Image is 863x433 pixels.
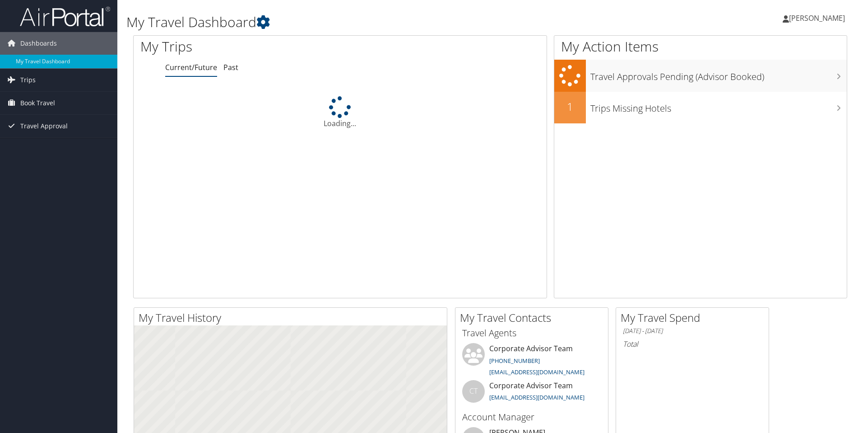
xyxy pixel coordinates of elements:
[554,60,847,92] a: Travel Approvals Pending (Advisor Booked)
[489,393,585,401] a: [EMAIL_ADDRESS][DOMAIN_NAME]
[590,66,847,83] h3: Travel Approvals Pending (Advisor Booked)
[462,411,601,424] h3: Account Manager
[126,13,612,32] h1: My Travel Dashboard
[489,357,540,365] a: [PHONE_NUMBER]
[139,310,447,325] h2: My Travel History
[462,380,485,403] div: CT
[460,310,608,325] h2: My Travel Contacts
[554,92,847,123] a: 1Trips Missing Hotels
[623,327,762,335] h6: [DATE] - [DATE]
[554,99,586,114] h2: 1
[590,98,847,115] h3: Trips Missing Hotels
[789,13,845,23] span: [PERSON_NAME]
[20,115,68,137] span: Travel Approval
[458,343,606,380] li: Corporate Advisor Team
[554,37,847,56] h1: My Action Items
[20,32,57,55] span: Dashboards
[783,5,854,32] a: [PERSON_NAME]
[621,310,769,325] h2: My Travel Spend
[165,62,217,72] a: Current/Future
[20,6,110,27] img: airportal-logo.png
[134,96,547,129] div: Loading...
[462,327,601,339] h3: Travel Agents
[20,92,55,114] span: Book Travel
[623,339,762,349] h6: Total
[140,37,368,56] h1: My Trips
[223,62,238,72] a: Past
[20,69,36,91] span: Trips
[489,368,585,376] a: [EMAIL_ADDRESS][DOMAIN_NAME]
[458,380,606,409] li: Corporate Advisor Team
